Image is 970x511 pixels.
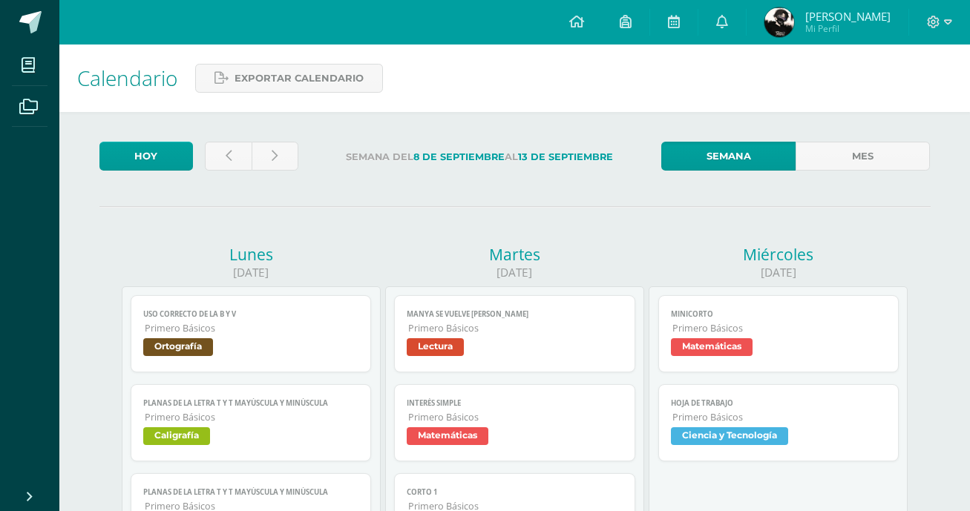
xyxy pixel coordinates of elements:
span: Caligrafía [143,427,210,445]
a: Uso correcto de la B y VPrimero BásicosOrtografía [131,295,372,372]
a: Mes [796,142,930,171]
span: Hoja de trabajo [671,398,887,408]
span: Primero Básicos [145,411,359,423]
div: [DATE] [649,265,908,280]
span: Ortografía [143,338,213,356]
a: Interés simplePrimero BásicosMatemáticas [394,384,635,461]
div: [DATE] [385,265,644,280]
span: Calendario [77,64,177,92]
a: Hoy [99,142,193,171]
div: Lunes [122,244,381,265]
span: Matemáticas [671,338,753,356]
div: Miércoles [649,244,908,265]
span: Corto 1 [407,487,623,497]
a: MinicortoPrimero BásicosMatemáticas [658,295,899,372]
strong: 13 de Septiembre [518,151,613,162]
span: Ciencia y Tecnología [671,427,788,445]
span: Primero Básicos [145,322,359,334]
a: Manya se vuelve [PERSON_NAME]Primero BásicosLectura [394,295,635,372]
a: PLANAS DE LA LETRA T y t mayúscula y minúsculaPrimero BásicosCaligrafía [131,384,372,461]
span: Uso correcto de la B y V [143,309,359,319]
span: Primero Básicos [408,411,623,423]
a: Exportar calendario [195,64,383,93]
span: Primero Básicos [672,411,887,423]
span: Minicorto [671,309,887,319]
span: Interés simple [407,398,623,408]
span: Mi Perfil [805,22,891,35]
span: Primero Básicos [672,322,887,334]
img: a289ae5a801cbd10f2fd8acbfc65573f.png [764,7,794,37]
span: Manya se vuelve [PERSON_NAME] [407,309,623,319]
span: PLANAS DE LA LETRA T y t mayúscula y minúscula [143,398,359,408]
label: Semana del al [310,142,649,172]
a: Hoja de trabajoPrimero BásicosCiencia y Tecnología [658,384,899,461]
span: Exportar calendario [235,65,364,92]
span: [PERSON_NAME] [805,9,891,24]
div: [DATE] [122,265,381,280]
span: Lectura [407,338,464,356]
strong: 8 de Septiembre [413,151,505,162]
span: Primero Básicos [408,322,623,334]
a: Semana [661,142,796,171]
span: PLANAS DE LA LETRA T y t mayúscula y minúscula [143,487,359,497]
div: Martes [385,244,644,265]
span: Matemáticas [407,427,488,445]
